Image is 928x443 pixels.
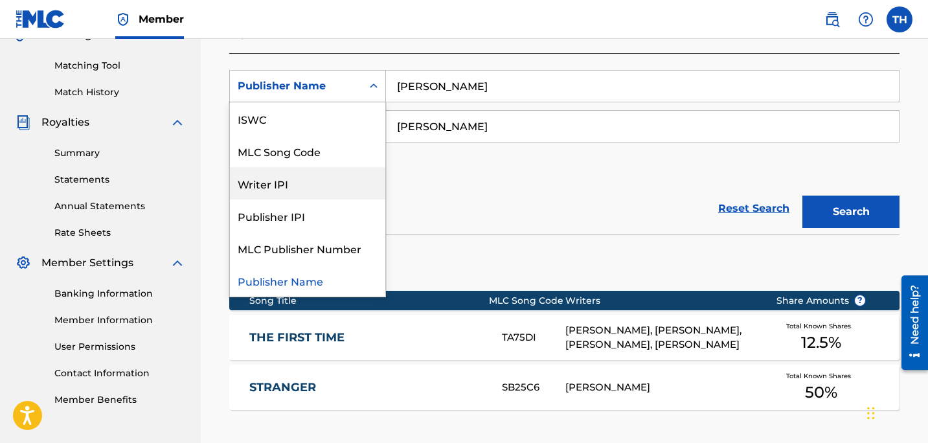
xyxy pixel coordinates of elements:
[819,6,845,32] a: Public Search
[805,381,837,404] span: 50 %
[54,313,185,327] a: Member Information
[489,294,565,308] div: MLC Song Code
[16,115,31,130] img: Royalties
[230,135,385,167] div: MLC Song Code
[230,264,385,297] div: Publisher Name
[249,330,484,345] a: THE FIRST TIME
[786,371,856,381] span: Total Known Shares
[170,255,185,271] img: expand
[54,287,185,301] a: Banking Information
[139,12,184,27] span: Member
[776,294,866,308] span: Share Amounts
[230,199,385,232] div: Publisher IPI
[801,331,841,354] span: 12.5 %
[853,6,879,32] div: Help
[824,12,840,27] img: search
[855,295,865,306] span: ?
[565,294,756,308] div: Writers
[54,367,185,380] a: Contact Information
[858,12,874,27] img: help
[54,340,185,354] a: User Permissions
[230,102,385,135] div: ISWC
[54,146,185,160] a: Summary
[41,115,89,130] span: Royalties
[230,232,385,264] div: MLC Publisher Number
[54,226,185,240] a: Rate Sheets
[887,6,912,32] div: User Menu
[54,59,185,73] a: Matching Tool
[802,196,900,228] button: Search
[16,10,65,28] img: MLC Logo
[565,323,756,352] div: [PERSON_NAME], [PERSON_NAME], [PERSON_NAME], [PERSON_NAME]
[565,380,756,395] div: [PERSON_NAME]
[502,380,565,395] div: SB25C6
[786,321,856,331] span: Total Known Shares
[115,12,131,27] img: Top Rightsholder
[54,393,185,407] a: Member Benefits
[249,380,484,395] a: STRANGER
[16,255,31,271] img: Member Settings
[170,115,185,130] img: expand
[867,394,875,433] div: Drag
[238,78,354,94] div: Publisher Name
[502,330,565,345] div: TA75DI
[230,167,385,199] div: Writer IPI
[41,255,133,271] span: Member Settings
[229,70,900,234] form: Search Form
[892,271,928,375] iframe: Resource Center
[54,199,185,213] a: Annual Statements
[863,381,928,443] iframe: Chat Widget
[249,294,489,308] div: Song Title
[712,194,796,223] a: Reset Search
[54,173,185,187] a: Statements
[54,85,185,99] a: Match History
